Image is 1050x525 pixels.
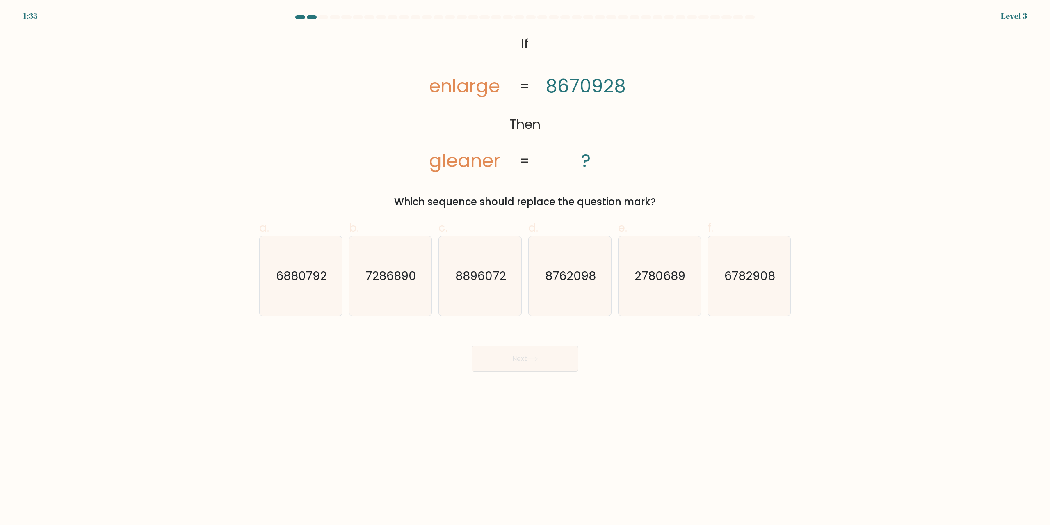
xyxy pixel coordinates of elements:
tspan: = [520,77,530,95]
div: Which sequence should replace the question mark? [264,195,786,209]
div: 1:35 [23,10,38,22]
span: c. [438,220,447,236]
text: 2780689 [635,268,686,284]
svg: @import url('[URL][DOMAIN_NAME]); [409,31,641,175]
text: 8896072 [456,268,507,284]
span: f. [708,220,713,236]
span: b. [349,220,359,236]
tspan: 8670928 [546,73,626,99]
tspan: Then [509,115,541,133]
button: Next [472,346,578,372]
span: d. [528,220,538,236]
span: a. [259,220,269,236]
text: 8762098 [545,268,596,284]
span: e. [618,220,627,236]
text: 7286890 [366,268,417,284]
tspan: = [520,152,530,170]
div: Level 3 [1001,10,1027,22]
tspan: enlarge [429,73,500,99]
tspan: ? [581,147,591,174]
text: 6880792 [276,268,327,284]
text: 6782908 [725,268,776,284]
tspan: gleaner [429,147,500,174]
tspan: If [521,35,529,53]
